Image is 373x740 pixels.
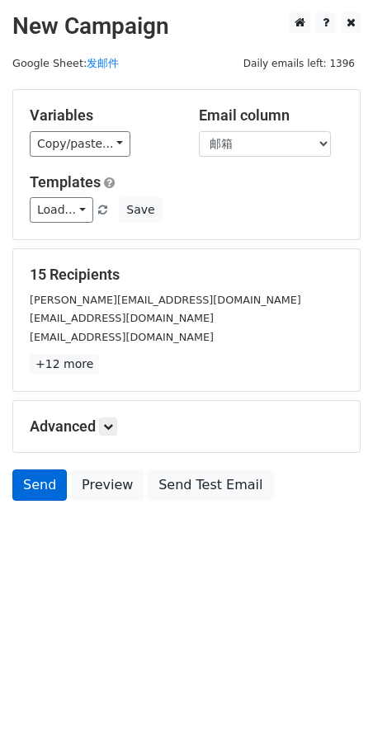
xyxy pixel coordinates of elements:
[87,57,119,69] a: 发邮件
[238,54,361,73] span: Daily emails left: 1396
[30,312,214,324] small: [EMAIL_ADDRESS][DOMAIN_NAME]
[71,469,144,501] a: Preview
[30,197,93,223] a: Load...
[12,469,67,501] a: Send
[119,197,162,223] button: Save
[290,661,373,740] div: 聊天小组件
[30,266,343,284] h5: 15 Recipients
[30,354,99,375] a: +12 more
[12,12,361,40] h2: New Campaign
[30,417,343,436] h5: Advanced
[290,661,373,740] iframe: Chat Widget
[30,173,101,191] a: Templates
[199,106,343,125] h5: Email column
[30,294,301,306] small: [PERSON_NAME][EMAIL_ADDRESS][DOMAIN_NAME]
[238,57,361,69] a: Daily emails left: 1396
[30,106,174,125] h5: Variables
[30,331,214,343] small: [EMAIL_ADDRESS][DOMAIN_NAME]
[148,469,273,501] a: Send Test Email
[12,57,119,69] small: Google Sheet:
[30,131,130,157] a: Copy/paste...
